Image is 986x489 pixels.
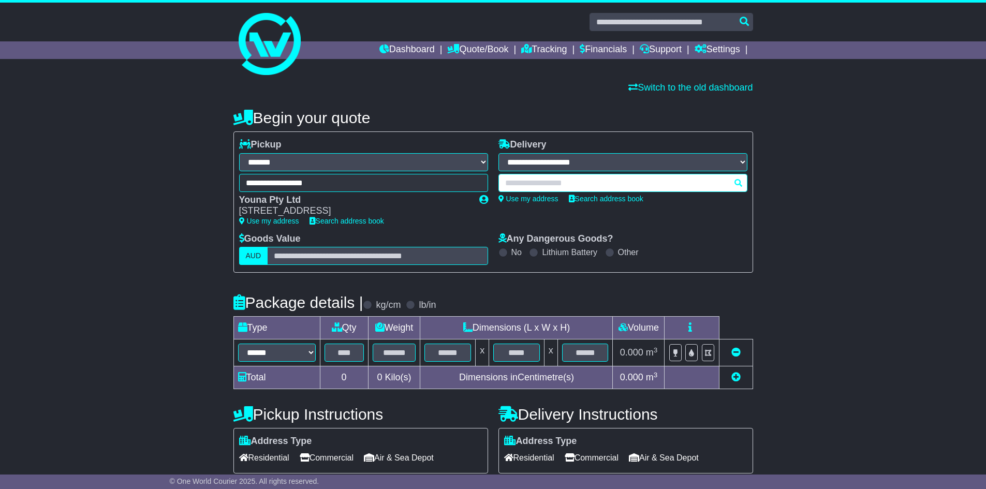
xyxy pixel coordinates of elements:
[239,233,301,245] label: Goods Value
[239,139,282,151] label: Pickup
[498,139,547,151] label: Delivery
[320,317,368,339] td: Qty
[565,450,619,466] span: Commercial
[233,366,320,389] td: Total
[498,195,558,203] a: Use my address
[239,217,299,225] a: Use my address
[239,247,268,265] label: AUD
[379,41,435,59] a: Dashboard
[646,372,658,382] span: m
[580,41,627,59] a: Financials
[364,450,434,466] span: Air & Sea Depot
[654,346,658,354] sup: 3
[233,406,488,423] h4: Pickup Instructions
[476,339,489,366] td: x
[239,450,289,466] span: Residential
[629,450,699,466] span: Air & Sea Depot
[376,300,401,311] label: kg/cm
[233,317,320,339] td: Type
[504,450,554,466] span: Residential
[498,233,613,245] label: Any Dangerous Goods?
[618,247,639,257] label: Other
[300,450,354,466] span: Commercial
[731,347,741,358] a: Remove this item
[239,195,469,206] div: Youna Pty Ltd
[504,436,577,447] label: Address Type
[170,477,319,485] span: © One World Courier 2025. All rights reserved.
[233,294,363,311] h4: Package details |
[419,300,436,311] label: lb/in
[498,174,747,192] typeahead: Please provide city
[420,317,613,339] td: Dimensions (L x W x H)
[498,406,753,423] h4: Delivery Instructions
[239,436,312,447] label: Address Type
[233,109,753,126] h4: Begin your quote
[613,317,665,339] td: Volume
[368,317,420,339] td: Weight
[320,366,368,389] td: 0
[640,41,682,59] a: Support
[377,372,382,382] span: 0
[310,217,384,225] a: Search address book
[620,347,643,358] span: 0.000
[654,371,658,379] sup: 3
[731,372,741,382] a: Add new item
[695,41,740,59] a: Settings
[542,247,597,257] label: Lithium Battery
[420,366,613,389] td: Dimensions in Centimetre(s)
[239,205,469,217] div: [STREET_ADDRESS]
[511,247,522,257] label: No
[646,347,658,358] span: m
[544,339,557,366] td: x
[569,195,643,203] a: Search address book
[447,41,508,59] a: Quote/Book
[620,372,643,382] span: 0.000
[628,82,753,93] a: Switch to the old dashboard
[521,41,567,59] a: Tracking
[368,366,420,389] td: Kilo(s)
